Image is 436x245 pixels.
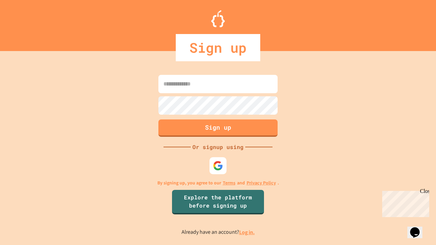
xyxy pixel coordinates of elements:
[211,10,225,27] img: Logo.svg
[172,190,264,214] a: Explore the platform before signing up
[247,179,276,186] a: Privacy Policy
[176,34,260,61] div: Sign up
[239,229,255,236] a: Log in.
[223,179,235,186] a: Terms
[158,119,278,137] button: Sign up
[3,3,47,43] div: Chat with us now!Close
[191,143,245,151] div: Or signup using
[213,161,223,171] img: google-icon.svg
[379,188,429,217] iframe: chat widget
[407,218,429,238] iframe: chat widget
[182,228,255,236] p: Already have an account?
[157,179,279,186] p: By signing up, you agree to our and .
